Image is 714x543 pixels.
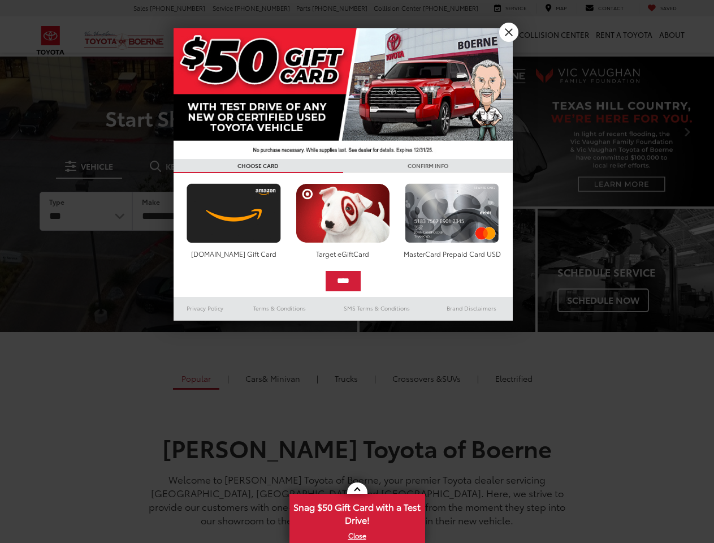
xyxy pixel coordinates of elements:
h3: CONFIRM INFO [343,159,513,173]
img: targetcard.png [293,183,393,243]
span: Snag $50 Gift Card with a Test Drive! [291,495,424,529]
a: Brand Disclaimers [430,301,513,315]
img: 42635_top_851395.jpg [174,28,513,159]
a: Privacy Policy [174,301,237,315]
a: SMS Terms & Conditions [323,301,430,315]
img: mastercard.png [402,183,502,243]
div: Target eGiftCard [293,249,393,258]
a: Terms & Conditions [236,301,323,315]
div: [DOMAIN_NAME] Gift Card [184,249,284,258]
h3: CHOOSE CARD [174,159,343,173]
img: amazoncard.png [184,183,284,243]
div: MasterCard Prepaid Card USD [402,249,502,258]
